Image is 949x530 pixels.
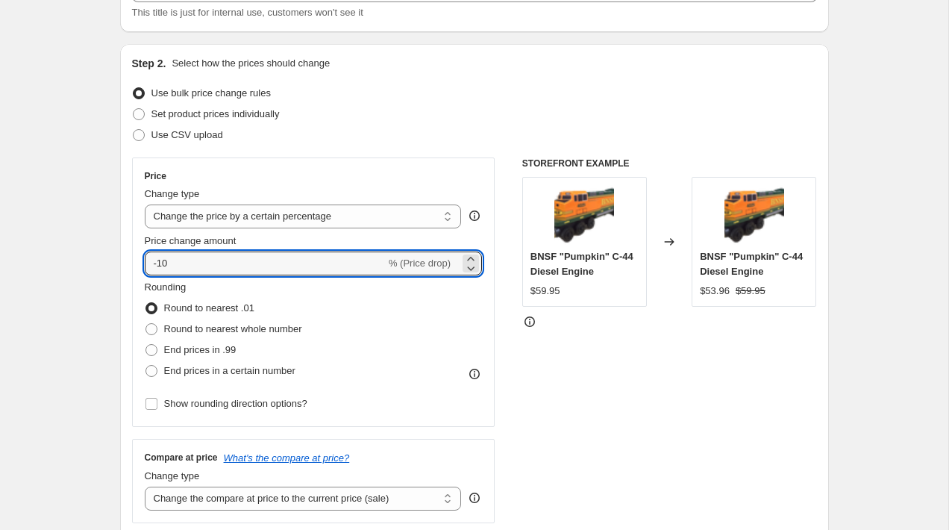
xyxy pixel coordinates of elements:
button: What's the compare at price? [224,452,350,464]
span: Change type [145,470,200,481]
span: End prices in a certain number [164,365,295,376]
h3: Compare at price [145,452,218,464]
h6: STOREFRONT EXAMPLE [522,158,817,169]
input: -15 [145,252,386,275]
div: help [467,208,482,223]
span: This title is just for internal use, customers won't see it [132,7,363,18]
div: help [467,490,482,505]
span: End prices in .99 [164,344,237,355]
span: BNSF "Pumpkin" C-44 Diesel Engine [530,251,633,277]
span: Use CSV upload [151,129,223,140]
span: Rounding [145,281,187,293]
span: % (Price drop) [389,258,451,269]
span: Show rounding direction options? [164,398,307,409]
span: Set product prices individually [151,108,280,119]
span: BNSF "Pumpkin" C-44 Diesel Engine [700,251,803,277]
strike: $59.95 [736,284,765,299]
img: BNSF_C44_Diesel_Engine_80x.png [554,185,614,245]
div: $53.96 [700,284,730,299]
span: Round to nearest .01 [164,302,254,314]
span: Price change amount [145,235,237,246]
h2: Step 2. [132,56,166,71]
img: BNSF_C44_Diesel_Engine_80x.png [724,185,784,245]
span: Round to nearest whole number [164,323,302,334]
span: Change type [145,188,200,199]
span: Use bulk price change rules [151,87,271,99]
p: Select how the prices should change [172,56,330,71]
h3: Price [145,170,166,182]
div: $59.95 [530,284,560,299]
